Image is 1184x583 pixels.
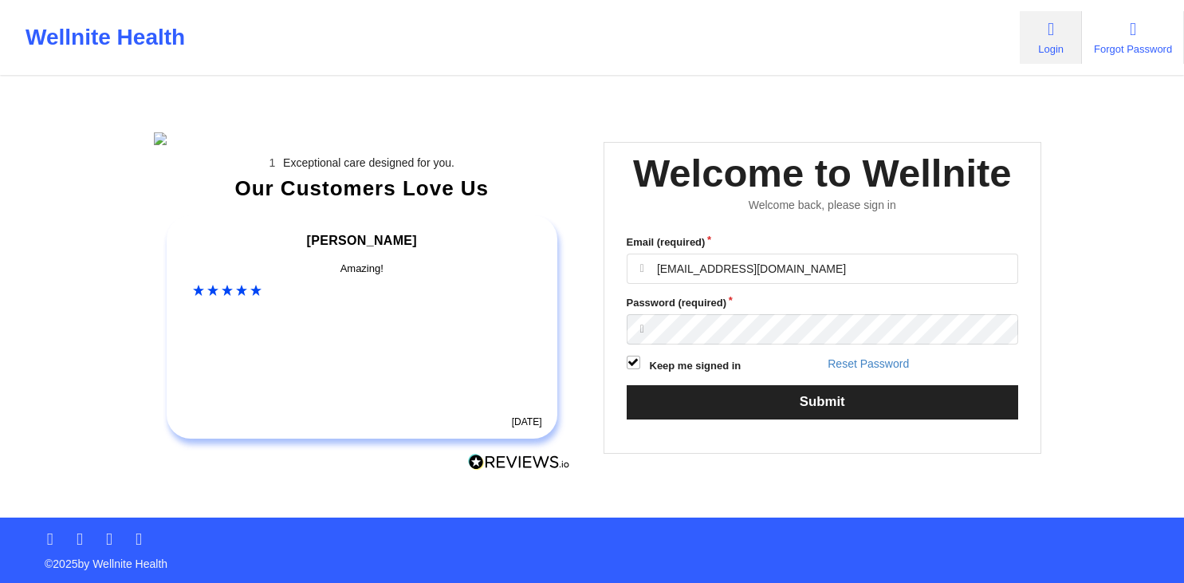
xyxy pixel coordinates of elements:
label: Password (required) [627,295,1019,311]
div: Our Customers Love Us [154,180,570,196]
label: Email (required) [627,234,1019,250]
time: [DATE] [512,416,542,427]
img: Reviews.io Logo [468,454,570,471]
a: Login [1020,11,1082,64]
label: Keep me signed in [650,358,741,374]
a: Forgot Password [1082,11,1184,64]
span: [PERSON_NAME] [307,234,417,247]
div: Welcome to Wellnite [633,148,1012,199]
p: © 2025 by Wellnite Health [33,545,1151,572]
a: Reviews.io Logo [468,454,570,475]
input: Email address [627,254,1019,284]
div: Welcome back, please sign in [616,199,1030,212]
img: wellnite-auth-hero_200.c722682e.png [154,132,570,145]
button: Submit [627,385,1019,420]
li: Exceptional care designed for you. [168,156,570,169]
div: Amazing! [193,261,531,277]
a: Reset Password [828,357,909,370]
